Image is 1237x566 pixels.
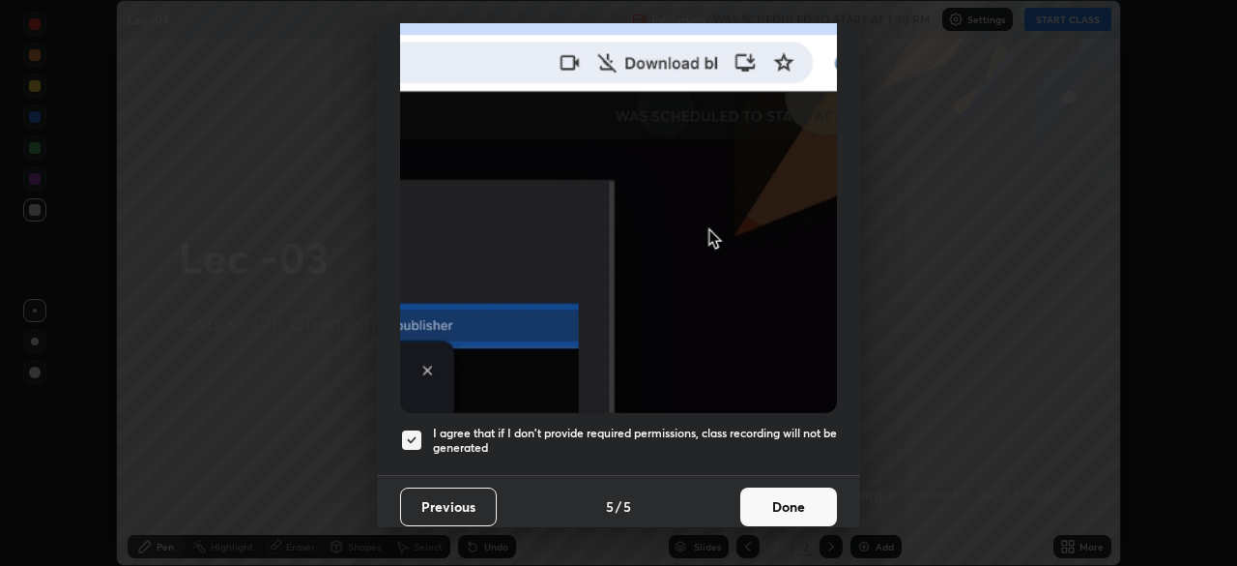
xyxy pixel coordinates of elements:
[400,488,497,526] button: Previous
[740,488,837,526] button: Done
[606,496,614,517] h4: 5
[623,496,631,517] h4: 5
[433,426,837,456] h5: I agree that if I don't provide required permissions, class recording will not be generated
[616,496,621,517] h4: /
